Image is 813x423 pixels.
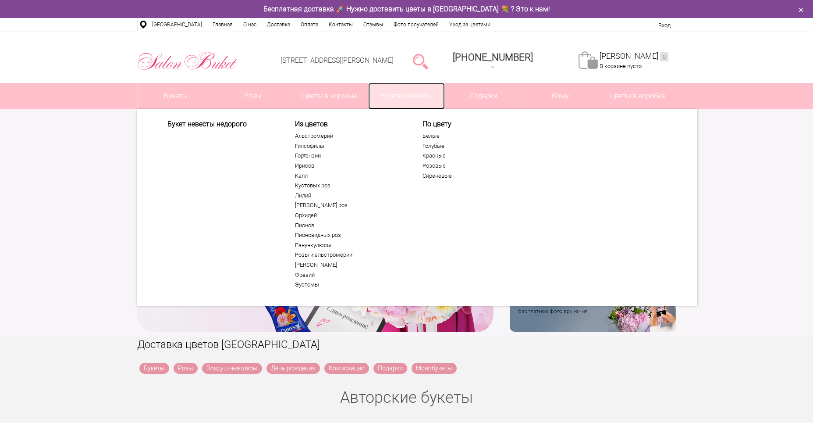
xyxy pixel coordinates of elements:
[295,232,403,239] a: Пионовидных роз
[373,363,407,374] a: Подарки
[422,120,530,128] span: По цвету
[174,363,198,374] a: Розы
[388,18,444,31] a: Фото получателей
[131,4,683,14] div: Бесплатная доставка 🚀 Нужно доставить цветы в [GEOGRAPHIC_DATA] 💐 ? Это к нам!
[324,363,369,374] a: Композиции
[422,172,530,179] a: Сиреневые
[422,133,530,140] a: Белые
[368,83,445,109] a: Букеты невесты
[138,83,214,109] a: Букеты
[444,18,496,31] a: Уход за цветами
[295,281,403,288] a: Эустомы
[445,83,522,109] a: Подарки
[202,363,262,374] a: Воздушные шары
[137,50,238,72] img: Цветы Нижний Новгород
[295,133,403,140] a: Альстромерий
[660,52,668,61] ins: 0
[422,143,530,150] a: Голубые
[522,83,599,109] span: Кому
[323,18,358,31] a: Контакты
[295,262,403,269] a: [PERSON_NAME]
[262,18,295,31] a: Доставка
[447,49,538,74] a: [PHONE_NUMBER]
[139,363,169,374] a: Букеты
[295,222,403,229] a: Пионов
[207,18,238,31] a: Главная
[412,363,457,374] a: Монобукеты
[137,337,676,352] h1: Доставка цветов [GEOGRAPHIC_DATA]
[358,18,388,31] a: Отзывы
[147,18,207,31] a: [GEOGRAPHIC_DATA]
[167,120,275,128] a: Букет невесты недорого
[295,192,403,199] a: Лилий
[295,182,403,189] a: Кустовых роз
[295,172,403,179] a: Калл
[214,83,291,109] a: Розы
[295,18,323,31] a: Оплата
[340,388,473,407] a: Авторские букеты
[295,212,403,219] a: Орхидей
[599,83,676,109] a: Цветы в коробке
[295,202,403,209] a: [PERSON_NAME] роз
[291,83,368,109] a: Цветы в корзине
[295,120,403,128] span: Из цветов
[600,63,642,69] span: В корзине пусто
[295,162,403,169] a: Ирисов
[280,56,394,65] a: [STREET_ADDRESS][PERSON_NAME]
[266,363,320,374] a: День рождения
[422,162,530,169] a: Розовые
[295,242,403,249] a: Ранункулюсы
[658,22,671,29] a: Вход
[295,152,403,159] a: Гортензии
[295,272,403,279] a: Фрезий
[295,143,403,150] a: Гипсофилы
[238,18,262,31] a: О нас
[295,251,403,258] a: Розы и альстромерии
[600,51,668,61] a: [PERSON_NAME]
[422,152,530,159] a: Красные
[453,52,533,63] div: [PHONE_NUMBER]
